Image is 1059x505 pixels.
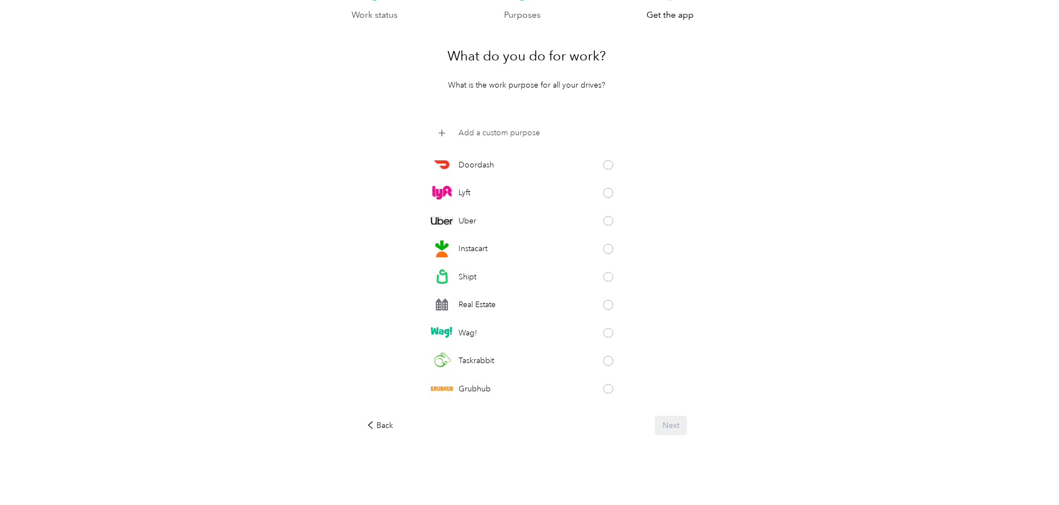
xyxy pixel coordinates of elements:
[646,8,694,22] p: Get the app
[459,271,476,283] p: Shipt
[366,420,393,431] div: Back
[997,443,1059,505] iframe: Everlance-gr Chat Button Frame
[448,79,605,91] p: What is the work purpose for all your drives?
[459,327,477,339] p: Wag!
[352,8,398,22] p: Work status
[459,187,470,198] p: Lyft
[459,243,487,254] p: Instacart
[447,43,606,69] h1: What do you do for work?
[459,127,540,139] p: Add a custom purpose
[504,8,541,22] p: Purposes
[459,215,476,227] p: Uber
[459,299,496,310] p: Real Estate
[459,159,494,171] p: Doordash
[459,383,491,395] p: Grubhub
[459,355,494,366] p: Taskrabbit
